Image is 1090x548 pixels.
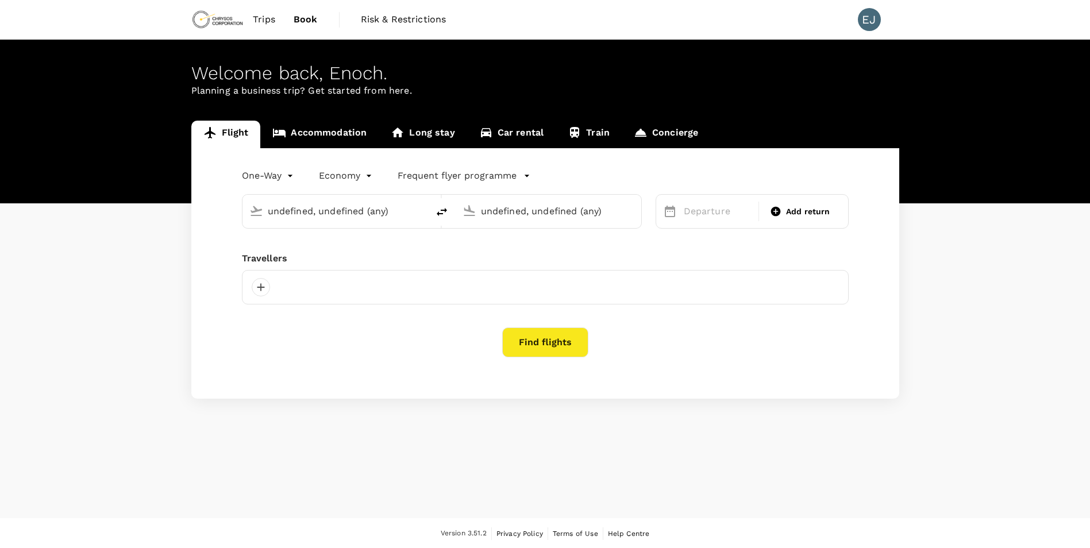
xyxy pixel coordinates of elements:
[191,7,244,32] img: Chrysos Corporation
[553,527,598,540] a: Terms of Use
[608,527,650,540] a: Help Centre
[553,530,598,538] span: Terms of Use
[319,167,375,185] div: Economy
[191,63,899,84] div: Welcome back , Enoch .
[242,167,296,185] div: One-Way
[786,206,830,218] span: Add return
[481,202,617,220] input: Going to
[361,13,446,26] span: Risk & Restrictions
[260,121,379,148] a: Accommodation
[467,121,556,148] a: Car rental
[191,121,261,148] a: Flight
[253,13,275,26] span: Trips
[496,527,543,540] a: Privacy Policy
[684,204,752,218] p: Departure
[398,169,517,183] p: Frequent flyer programme
[420,210,422,212] button: Open
[398,169,530,183] button: Frequent flyer programme
[858,8,881,31] div: EJ
[622,121,710,148] a: Concierge
[633,210,635,212] button: Open
[268,202,404,220] input: Depart from
[556,121,622,148] a: Train
[496,530,543,538] span: Privacy Policy
[379,121,467,148] a: Long stay
[294,13,318,26] span: Book
[428,198,456,226] button: delete
[441,528,487,539] span: Version 3.51.2
[608,530,650,538] span: Help Centre
[191,84,899,98] p: Planning a business trip? Get started from here.
[502,327,588,357] button: Find flights
[242,252,849,265] div: Travellers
